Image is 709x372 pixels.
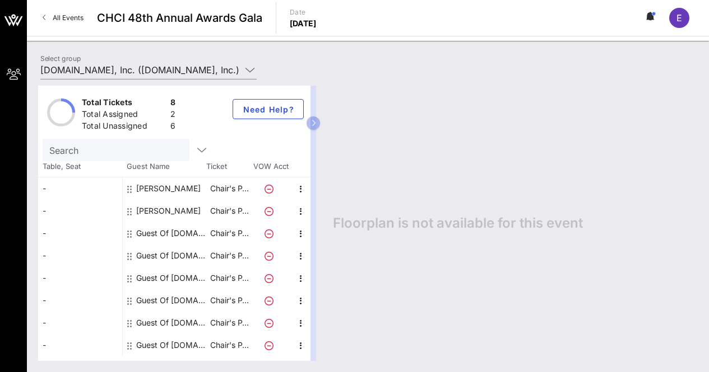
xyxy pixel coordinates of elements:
[38,161,122,172] span: Table, Seat
[669,8,689,28] div: E
[207,312,252,334] p: Chair's P…
[82,97,166,111] div: Total Tickets
[38,200,122,222] div: -
[38,312,122,334] div: -
[40,54,81,63] label: Select group
[97,10,262,26] span: CHCI 48th Annual Awards Gala
[207,177,252,200] p: Chair's P…
[38,334,122,356] div: -
[290,7,317,18] p: Date
[290,18,317,29] p: [DATE]
[38,267,122,289] div: -
[333,215,583,232] span: Floorplan is not available for this event
[122,161,206,172] span: Guest Name
[136,177,201,200] div: Jason Everett
[136,312,207,334] div: Guest Of Amazon.com, Inc.
[170,120,175,134] div: 6
[207,200,252,222] p: Chair's P…
[36,9,90,27] a: All Events
[207,222,252,244] p: Chair's P…
[136,267,207,289] div: Guest Of Amazon.com, Inc.
[136,289,207,312] div: Guest Of Amazon.com, Inc.
[136,200,201,222] div: Joleen Rivera
[207,289,252,312] p: Chair's P…
[53,13,84,22] span: All Events
[38,222,122,244] div: -
[233,99,304,119] button: Need Help?
[136,222,207,244] div: Guest Of Amazon.com, Inc.
[38,289,122,312] div: -
[207,334,252,356] p: Chair's P…
[207,267,252,289] p: Chair's P…
[207,244,252,267] p: Chair's P…
[82,109,166,123] div: Total Assigned
[38,177,122,200] div: -
[242,105,294,114] span: Need Help?
[38,244,122,267] div: -
[170,109,175,123] div: 2
[251,161,290,172] span: VOW Acct
[170,97,175,111] div: 8
[206,161,251,172] span: Ticket
[82,120,166,134] div: Total Unassigned
[676,12,682,23] span: E
[136,244,207,267] div: Guest Of Amazon.com, Inc.
[136,334,207,356] div: Guest Of Amazon.com, Inc.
